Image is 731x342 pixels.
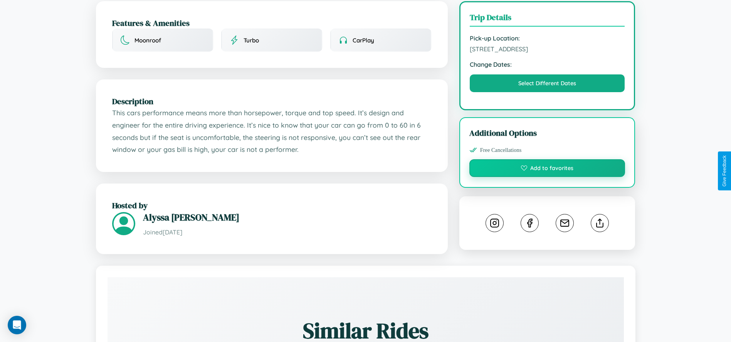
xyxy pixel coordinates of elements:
[470,74,625,92] button: Select Different Dates
[470,12,625,27] h3: Trip Details
[469,159,625,177] button: Add to favorites
[469,127,625,138] h3: Additional Options
[112,96,432,107] h2: Description
[112,17,432,29] h2: Features & Amenities
[244,37,259,44] span: Turbo
[722,155,727,187] div: Give Feedback
[470,61,625,68] strong: Change Dates:
[112,107,432,156] p: This cars performance means more than horsepower, torque and top speed. It’s design and engineer ...
[112,200,432,211] h2: Hosted by
[134,37,161,44] span: Moonroof
[470,34,625,42] strong: Pick-up Location:
[470,45,625,53] span: [STREET_ADDRESS]
[480,147,522,153] span: Free Cancellations
[8,316,26,334] div: Open Intercom Messenger
[143,227,432,238] p: Joined [DATE]
[143,211,432,224] h3: Alyssa [PERSON_NAME]
[353,37,374,44] span: CarPlay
